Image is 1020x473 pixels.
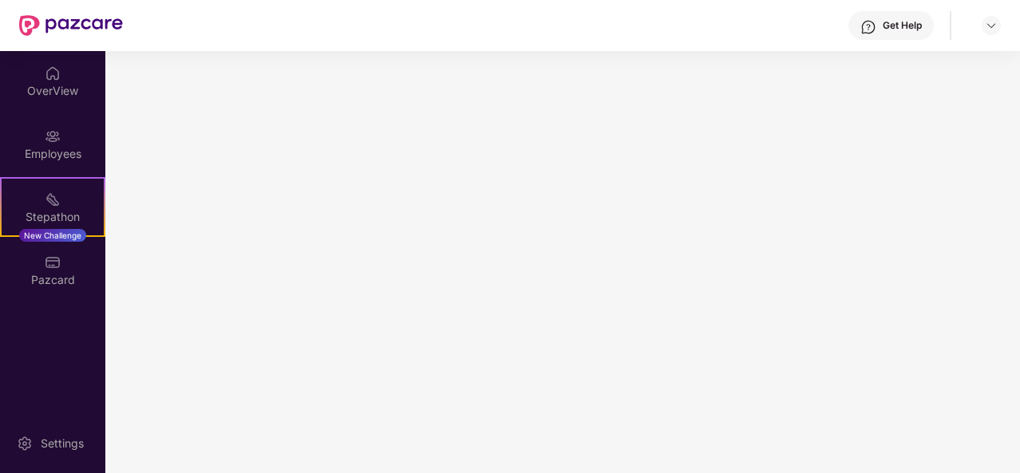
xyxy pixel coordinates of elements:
[19,15,123,36] img: New Pazcare Logo
[45,191,61,207] img: svg+xml;base64,PHN2ZyB4bWxucz0iaHR0cDovL3d3dy53My5vcmcvMjAwMC9zdmciIHdpZHRoPSIyMSIgaGVpZ2h0PSIyMC...
[36,436,89,451] div: Settings
[19,229,86,242] div: New Challenge
[45,254,61,270] img: svg+xml;base64,PHN2ZyBpZD0iUGF6Y2FyZCIgeG1sbnM9Imh0dHA6Ly93d3cudzMub3JnLzIwMDAvc3ZnIiB3aWR0aD0iMj...
[985,19,998,32] img: svg+xml;base64,PHN2ZyBpZD0iRHJvcGRvd24tMzJ4MzIiIHhtbG5zPSJodHRwOi8vd3d3LnczLm9yZy8yMDAwL3N2ZyIgd2...
[45,65,61,81] img: svg+xml;base64,PHN2ZyBpZD0iSG9tZSIgeG1sbnM9Imh0dHA6Ly93d3cudzMub3JnLzIwMDAvc3ZnIiB3aWR0aD0iMjAiIG...
[45,128,61,144] img: svg+xml;base64,PHN2ZyBpZD0iRW1wbG95ZWVzIiB4bWxucz0iaHR0cDovL3d3dy53My5vcmcvMjAwMC9zdmciIHdpZHRoPS...
[17,436,33,451] img: svg+xml;base64,PHN2ZyBpZD0iU2V0dGluZy0yMHgyMCIgeG1sbnM9Imh0dHA6Ly93d3cudzMub3JnLzIwMDAvc3ZnIiB3aW...
[860,19,876,35] img: svg+xml;base64,PHN2ZyBpZD0iSGVscC0zMngzMiIgeG1sbnM9Imh0dHA6Ly93d3cudzMub3JnLzIwMDAvc3ZnIiB3aWR0aD...
[2,209,104,225] div: Stepathon
[883,19,922,32] div: Get Help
